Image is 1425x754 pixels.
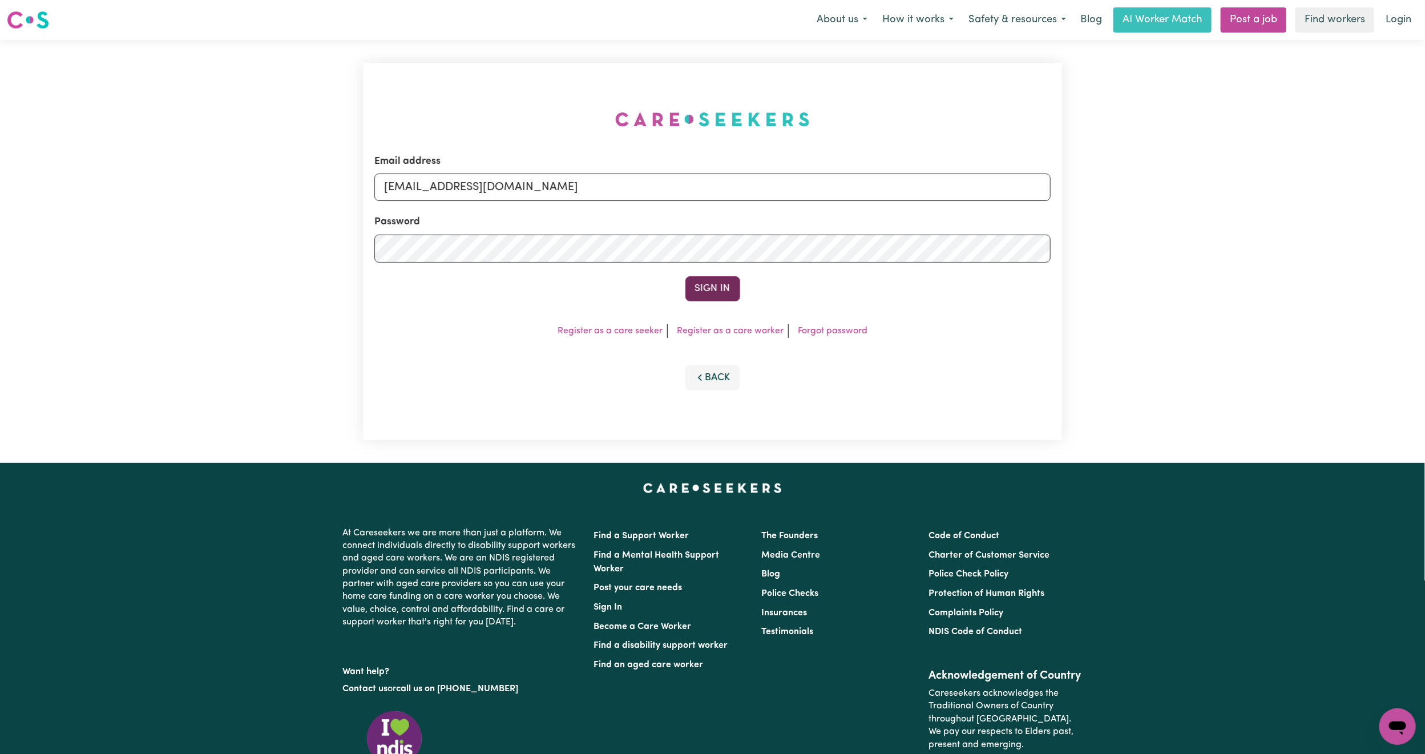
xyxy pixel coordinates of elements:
button: How it works [875,8,961,32]
a: The Founders [761,531,818,541]
a: Login [1379,7,1418,33]
a: Careseekers logo [7,7,49,33]
img: Careseekers logo [7,10,49,30]
a: Police Checks [761,589,818,598]
a: Code of Conduct [929,531,999,541]
a: AI Worker Match [1113,7,1212,33]
a: Complaints Policy [929,608,1003,618]
a: Post a job [1221,7,1286,33]
a: Post your care needs [594,583,683,592]
button: Sign In [685,276,740,301]
a: Protection of Human Rights [929,589,1044,598]
a: Testimonials [761,627,813,636]
input: Email address [374,174,1051,201]
a: Blog [761,570,780,579]
button: Safety & resources [961,8,1073,32]
a: Careseekers home page [643,483,782,493]
a: Find workers [1295,7,1374,33]
a: Forgot password [798,326,867,336]
p: or [343,678,580,700]
p: Want help? [343,661,580,678]
p: At Careseekers we are more than just a platform. We connect individuals directly to disability su... [343,522,580,634]
h2: Acknowledgement of Country [929,669,1082,683]
a: Insurances [761,608,807,618]
a: Charter of Customer Service [929,551,1049,560]
a: Contact us [343,684,388,693]
a: Media Centre [761,551,820,560]
a: call us on [PHONE_NUMBER] [397,684,519,693]
a: Find a Mental Health Support Worker [594,551,720,574]
a: Sign In [594,603,623,612]
a: Blog [1073,7,1109,33]
a: Find an aged care worker [594,660,704,670]
button: About us [809,8,875,32]
a: Register as a care seeker [558,326,663,336]
a: NDIS Code of Conduct [929,627,1022,636]
a: Become a Care Worker [594,622,692,631]
label: Password [374,215,420,229]
a: Register as a care worker [677,326,784,336]
button: Back [685,365,740,390]
label: Email address [374,154,441,169]
a: Find a Support Worker [594,531,689,541]
a: Find a disability support worker [594,641,728,650]
iframe: Button to launch messaging window, conversation in progress [1379,708,1416,745]
a: Police Check Policy [929,570,1008,579]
